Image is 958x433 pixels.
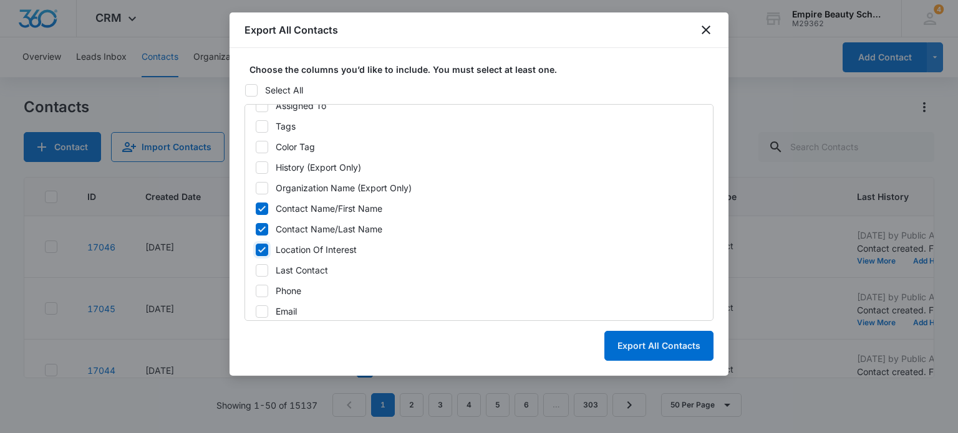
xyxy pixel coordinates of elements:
[276,222,382,236] div: Contact Name/Last Name
[276,120,296,133] div: Tags
[276,284,301,297] div: Phone
[276,161,361,174] div: History (Export Only)
[249,63,718,76] label: Choose the columns you’d like to include. You must select at least one.
[265,83,303,97] div: Select All
[276,140,315,153] div: Color Tag
[604,331,714,361] button: Export All Contacts
[276,243,357,256] div: Location Of Interest
[276,202,382,215] div: Contact Name/First Name
[699,22,714,37] button: close
[276,99,326,112] div: Assigned To
[276,305,297,318] div: Email
[244,22,338,37] h1: Export All Contacts
[276,181,412,194] div: Organization Name (Export Only)
[276,264,328,277] div: Last Contact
